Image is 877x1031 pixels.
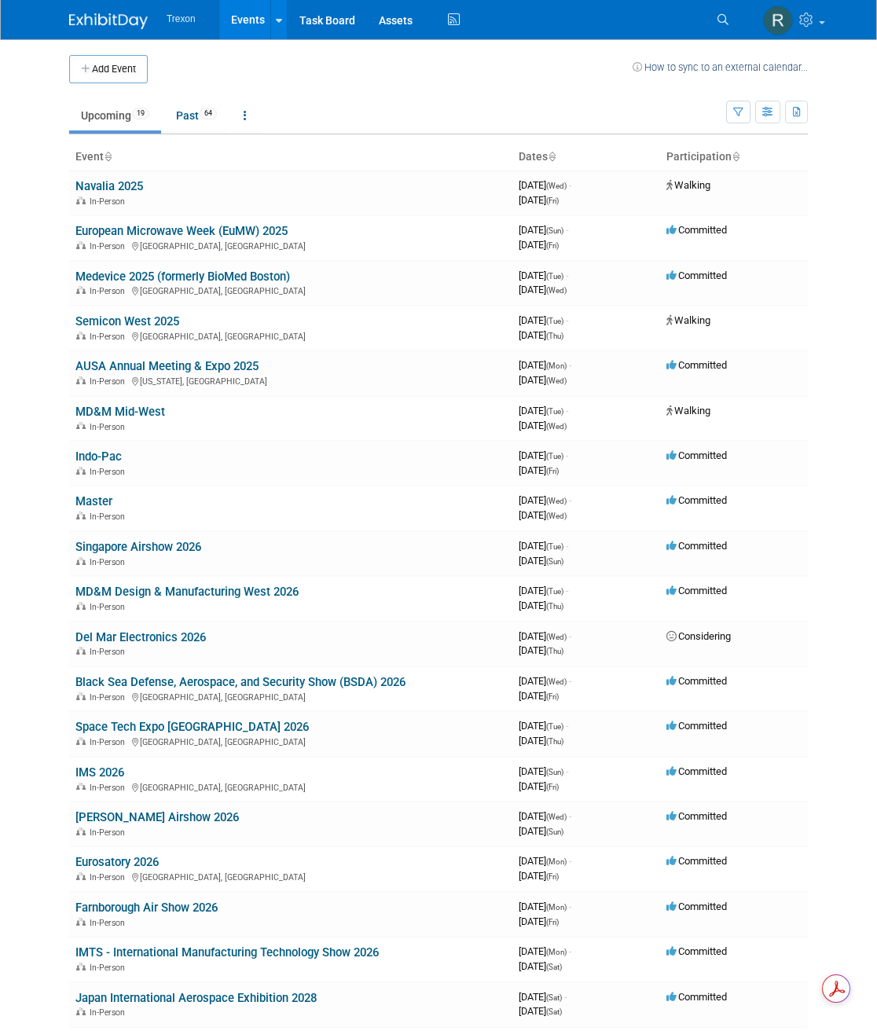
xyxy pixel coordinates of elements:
[666,405,710,416] span: Walking
[546,768,563,776] span: (Sun)
[69,144,512,171] th: Event
[90,827,130,838] span: In-Person
[546,497,567,505] span: (Wed)
[546,813,567,821] span: (Wed)
[519,314,568,326] span: [DATE]
[75,359,259,373] a: AUSA Annual Meeting & Expo 2025
[90,422,130,432] span: In-Person
[519,449,568,461] span: [DATE]
[666,675,727,687] span: Committed
[566,224,568,236] span: -
[566,449,568,461] span: -
[666,991,727,1003] span: Committed
[732,150,739,163] a: Sort by Participation Type
[76,918,86,926] img: In-Person Event
[546,407,563,416] span: (Tue)
[566,720,568,732] span: -
[546,542,563,551] span: (Tue)
[167,13,196,24] span: Trexon
[666,270,727,281] span: Committed
[519,585,568,596] span: [DATE]
[519,420,567,431] span: [DATE]
[69,13,148,29] img: ExhibitDay
[546,332,563,340] span: (Thu)
[164,101,229,130] a: Past64
[519,901,571,912] span: [DATE]
[76,872,86,880] img: In-Person Event
[75,374,506,387] div: [US_STATE], [GEOGRAPHIC_DATA]
[90,918,130,928] span: In-Person
[75,540,201,554] a: Singapore Airshow 2026
[76,286,86,294] img: In-Person Event
[546,963,562,971] span: (Sat)
[569,179,571,191] span: -
[546,872,559,881] span: (Fri)
[519,374,567,386] span: [DATE]
[519,224,568,236] span: [DATE]
[519,825,563,837] span: [DATE]
[90,196,130,207] span: In-Person
[90,286,130,296] span: In-Person
[75,690,506,703] div: [GEOGRAPHIC_DATA], [GEOGRAPHIC_DATA]
[569,630,571,642] span: -
[75,901,218,915] a: Farnborough Air Show 2026
[90,332,130,342] span: In-Person
[90,647,130,657] span: In-Person
[546,633,567,641] span: (Wed)
[519,644,563,656] span: [DATE]
[546,452,563,460] span: (Tue)
[546,467,559,475] span: (Fri)
[569,945,571,957] span: -
[666,630,731,642] span: Considering
[90,376,130,387] span: In-Person
[90,1007,130,1018] span: In-Person
[666,901,727,912] span: Committed
[519,765,568,777] span: [DATE]
[566,585,568,596] span: -
[763,6,793,35] img: Ryan Flores
[569,675,571,687] span: -
[75,870,506,882] div: [GEOGRAPHIC_DATA], [GEOGRAPHIC_DATA]
[75,720,309,734] a: Space Tech Expo [GEOGRAPHIC_DATA] 2026
[546,226,563,235] span: (Sun)
[633,61,808,73] a: How to sync to an external calendar...
[69,101,161,130] a: Upcoming19
[666,810,727,822] span: Committed
[569,359,571,371] span: -
[546,182,567,190] span: (Wed)
[75,780,506,793] div: [GEOGRAPHIC_DATA], [GEOGRAPHIC_DATA]
[546,737,563,746] span: (Thu)
[569,901,571,912] span: -
[519,405,568,416] span: [DATE]
[75,314,179,328] a: Semicon West 2025
[75,270,290,284] a: Medevice 2025 (formerly BioMed Boston)
[660,144,808,171] th: Participation
[546,241,559,250] span: (Fri)
[519,735,563,747] span: [DATE]
[519,991,567,1003] span: [DATE]
[90,872,130,882] span: In-Person
[76,196,86,204] img: In-Person Event
[546,722,563,731] span: (Tue)
[200,108,217,119] span: 64
[75,735,506,747] div: [GEOGRAPHIC_DATA], [GEOGRAPHIC_DATA]
[90,602,130,612] span: In-Person
[546,196,559,205] span: (Fri)
[666,449,727,461] span: Committed
[75,179,143,193] a: Navalia 2025
[104,150,112,163] a: Sort by Event Name
[546,827,563,836] span: (Sun)
[666,314,710,326] span: Walking
[519,1005,562,1017] span: [DATE]
[548,150,556,163] a: Sort by Start Date
[519,494,571,506] span: [DATE]
[76,602,86,610] img: In-Person Event
[666,945,727,957] span: Committed
[566,540,568,552] span: -
[666,224,727,236] span: Committed
[76,692,86,700] img: In-Person Event
[546,376,567,385] span: (Wed)
[75,494,112,508] a: Master
[519,600,563,611] span: [DATE]
[76,422,86,430] img: In-Person Event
